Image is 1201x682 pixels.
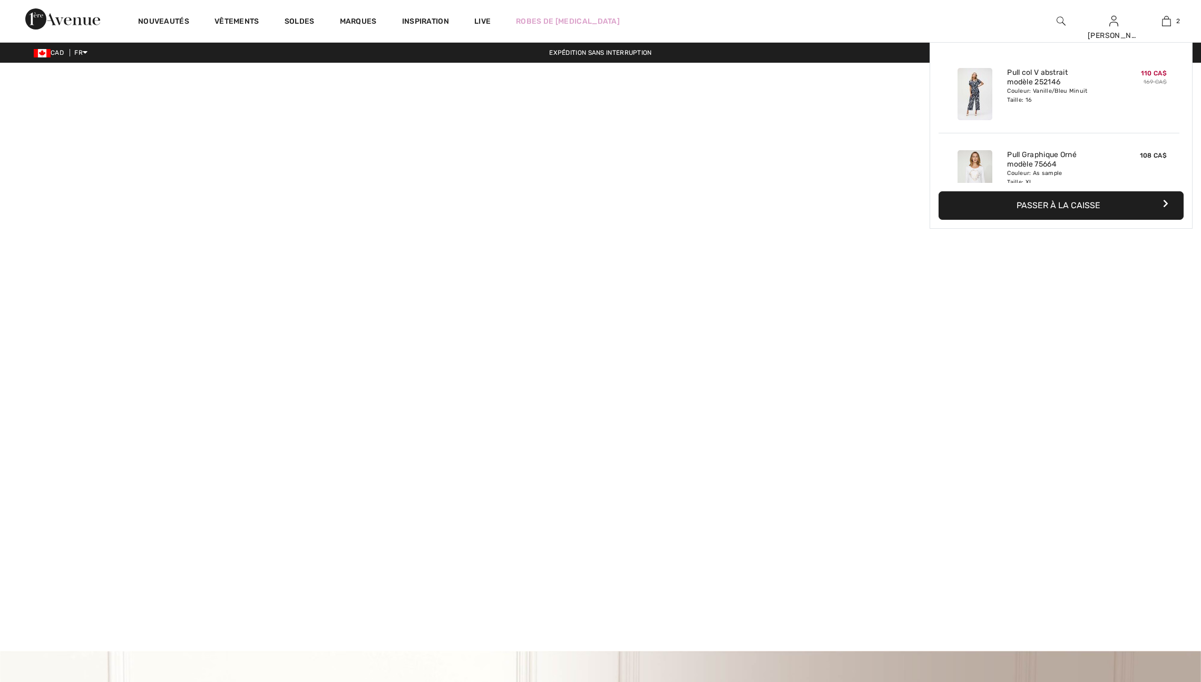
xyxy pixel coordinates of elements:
[1088,30,1139,41] div: [PERSON_NAME]
[214,17,259,28] a: Vêtements
[1176,16,1180,26] span: 2
[1140,152,1167,159] span: 108 CA$
[516,16,620,27] a: Robes de [MEDICAL_DATA]
[1109,16,1118,26] a: Se connecter
[1057,15,1066,27] img: recherche
[402,17,449,28] span: Inspiration
[285,17,315,28] a: Soldes
[1007,87,1111,104] div: Couleur: Vanille/Bleu Minuit Taille: 16
[1007,150,1111,169] a: Pull Graphique Orné modèle 75664
[1007,68,1111,87] a: Pull col V abstrait modèle 252146
[34,49,51,57] img: Canadian Dollar
[1007,169,1111,186] div: Couleur: As sample Taille: XL
[34,49,68,56] span: CAD
[138,17,189,28] a: Nouveautés
[1109,15,1118,27] img: Mes infos
[1162,15,1171,27] img: Mon panier
[1140,15,1192,27] a: 2
[958,150,992,202] img: Pull Graphique Orné modèle 75664
[474,16,491,27] a: Live
[340,17,377,28] a: Marques
[958,68,992,120] img: Pull col V abstrait modèle 252146
[939,191,1184,220] button: Passer à la caisse
[1144,79,1167,85] s: 169 CA$
[1141,70,1167,77] span: 110 CA$
[74,49,87,56] span: FR
[25,8,100,30] img: 1ère Avenue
